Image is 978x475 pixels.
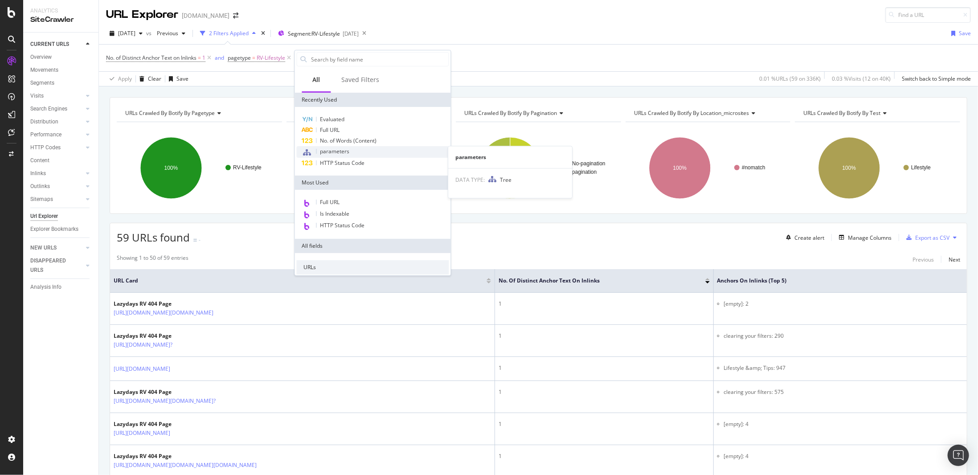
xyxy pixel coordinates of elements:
[915,234,949,242] div: Export as CSV
[499,332,710,340] div: 1
[293,106,444,120] h4: URLs Crawled By Botify By parameters
[634,109,749,117] span: URLs Crawled By Botify By location_microsites
[215,53,224,62] button: and
[228,54,251,61] span: pagetype
[114,461,257,470] a: [URL][DOMAIN_NAME][DOMAIN_NAME][DOMAIN_NAME]
[114,420,209,428] div: Lazydays RV 404 Page
[30,78,54,88] div: Segments
[30,169,83,178] a: Inlinks
[30,156,49,165] div: Content
[182,11,229,20] div: [DOMAIN_NAME]
[903,230,949,245] button: Export as CSV
[500,176,512,184] span: Tree
[742,164,765,171] text: #nomatch
[456,129,621,207] div: A chart.
[114,452,295,460] div: Lazydays RV 404 Page
[30,212,58,221] div: Url Explorer
[164,165,178,171] text: 100%
[114,429,170,438] a: [URL][DOMAIN_NAME]
[297,260,449,274] div: URLs
[898,72,971,86] button: Switch back to Simple mode
[295,239,451,253] div: All fields
[117,254,188,265] div: Showing 1 to 50 of 59 entries
[455,176,485,184] span: DATA TYPE:
[176,75,188,82] div: Save
[293,53,328,63] button: Add Filter
[343,30,359,37] div: [DATE]
[148,75,161,82] div: Clear
[295,176,451,190] div: Most Used
[30,117,83,127] a: Distribution
[30,256,83,275] a: DISAPPEARED URLS
[626,129,791,207] div: A chart.
[30,104,67,114] div: Search Engines
[114,364,170,373] a: [URL][DOMAIN_NAME]
[114,388,254,396] div: Lazydays RV 404 Page
[259,29,267,38] div: times
[724,364,963,372] li: Lifestyle &amp; Tips: 947
[848,234,892,242] div: Manage Columns
[30,243,57,253] div: NEW URLS
[320,221,365,229] span: HTTP Status Code
[30,15,91,25] div: SiteCrawler
[30,225,92,234] a: Explorer Bookmarks
[114,397,216,405] a: [URL][DOMAIN_NAME][DOMAIN_NAME]?
[106,72,132,86] button: Apply
[782,230,824,245] button: Create alert
[911,164,931,171] text: Lifestyle
[117,230,190,245] span: 59 URLs found
[118,29,135,37] span: 2025 Aug. 30th
[632,106,783,120] h4: URLs Crawled By Botify By location_microsites
[165,72,188,86] button: Save
[30,91,83,101] a: Visits
[106,26,146,41] button: [DATE]
[198,54,201,61] span: =
[30,169,46,178] div: Inlinks
[202,52,205,64] span: 1
[199,236,201,244] div: -
[30,130,61,139] div: Performance
[832,75,891,82] div: 0.03 % Visits ( 12 on 40K )
[106,54,196,61] span: No. of Distinct Anchor Text on Inlinks
[724,452,963,460] li: [empty]: 4
[286,129,452,207] svg: A chart.
[717,277,950,285] span: Anchors on Inlinks (top 5)
[795,129,960,207] svg: A chart.
[30,66,58,75] div: Movements
[311,53,449,66] input: Search by field name
[724,300,963,308] li: [empty]: 2
[30,212,92,221] a: Url Explorer
[209,29,249,37] div: 2 Filters Applied
[153,29,178,37] span: Previous
[320,198,340,206] span: Full URL
[320,159,365,167] span: HTTP Status Code
[803,109,880,117] span: URLs Crawled By Botify By test
[30,225,78,234] div: Explorer Bookmarks
[288,30,340,37] span: Segment: RV-Lifestyle
[30,256,75,275] div: DISAPPEARED URLS
[114,277,484,285] span: URL Card
[295,93,451,107] div: Recently Used
[572,160,606,167] text: No-pagination
[30,130,83,139] a: Performance
[499,300,710,308] div: 1
[114,340,172,349] a: [URL][DOMAIN_NAME]?
[499,452,710,460] div: 1
[673,165,687,171] text: 100%
[117,129,282,207] svg: A chart.
[499,388,710,396] div: 1
[30,195,83,204] a: Sitemaps
[802,106,952,120] h4: URLs Crawled By Botify By test
[30,195,53,204] div: Sitemaps
[252,54,255,61] span: =
[462,106,613,120] h4: URLs Crawled By Botify By pagination
[313,75,320,84] div: All
[30,243,83,253] a: NEW URLS
[448,153,572,161] div: parameters
[30,104,83,114] a: Search Engines
[153,26,189,41] button: Previous
[959,29,971,37] div: Save
[320,137,377,144] span: No. of Words (Content)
